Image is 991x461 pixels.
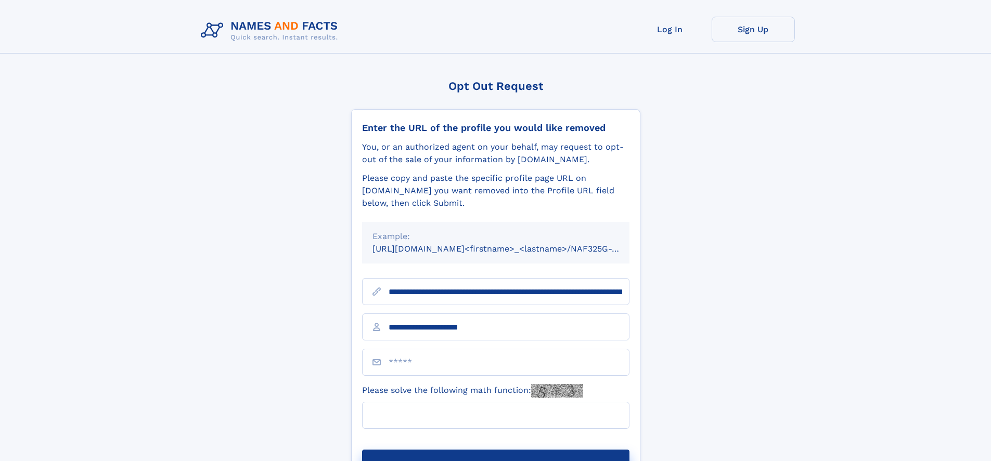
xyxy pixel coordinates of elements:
[712,17,795,42] a: Sign Up
[197,17,346,45] img: Logo Names and Facts
[628,17,712,42] a: Log In
[362,384,583,398] label: Please solve the following math function:
[372,230,619,243] div: Example:
[362,122,629,134] div: Enter the URL of the profile you would like removed
[362,172,629,209] div: Please copy and paste the specific profile page URL on [DOMAIN_NAME] you want removed into the Pr...
[372,244,649,254] small: [URL][DOMAIN_NAME]<firstname>_<lastname>/NAF325G-xxxxxxxx
[351,80,640,93] div: Opt Out Request
[362,141,629,166] div: You, or an authorized agent on your behalf, may request to opt-out of the sale of your informatio...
